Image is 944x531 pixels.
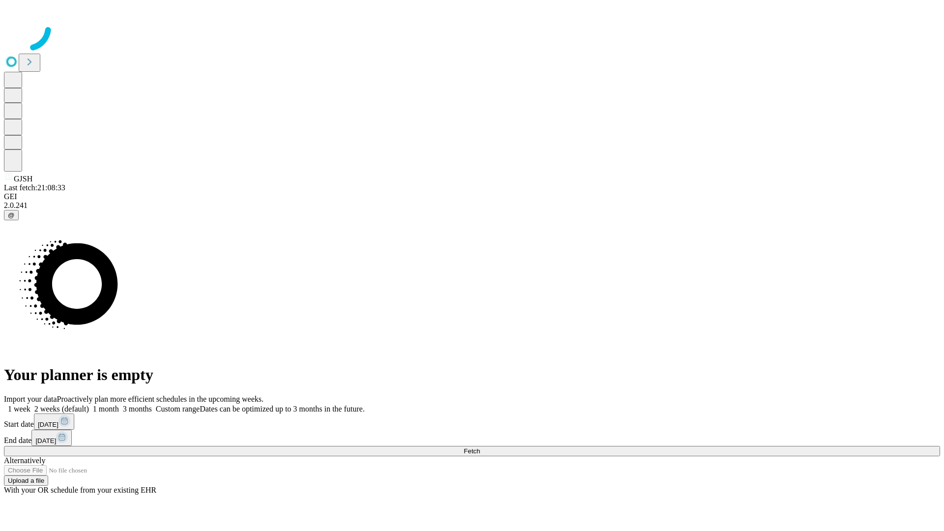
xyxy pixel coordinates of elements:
[4,183,65,192] span: Last fetch: 21:08:33
[4,201,940,210] div: 2.0.241
[4,413,940,430] div: Start date
[464,447,480,455] span: Fetch
[4,192,940,201] div: GEI
[14,175,32,183] span: GJSH
[4,486,156,494] span: With your OR schedule from your existing EHR
[123,405,152,413] span: 3 months
[4,475,48,486] button: Upload a file
[4,446,940,456] button: Fetch
[4,456,45,465] span: Alternatively
[8,405,30,413] span: 1 week
[200,405,364,413] span: Dates can be optimized up to 3 months in the future.
[57,395,264,403] span: Proactively plan more efficient schedules in the upcoming weeks.
[4,430,940,446] div: End date
[35,437,56,444] span: [DATE]
[93,405,119,413] span: 1 month
[4,210,19,220] button: @
[4,395,57,403] span: Import your data
[4,366,940,384] h1: Your planner is empty
[31,430,72,446] button: [DATE]
[38,421,59,428] span: [DATE]
[34,413,74,430] button: [DATE]
[8,211,15,219] span: @
[34,405,89,413] span: 2 weeks (default)
[156,405,200,413] span: Custom range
